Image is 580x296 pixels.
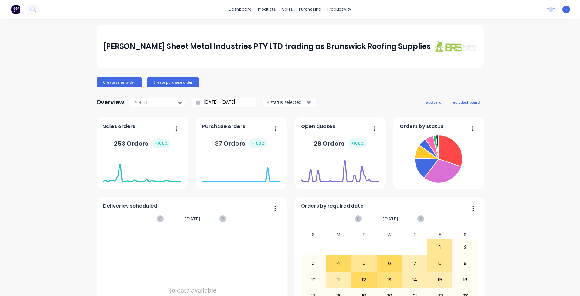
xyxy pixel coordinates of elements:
[249,138,267,148] div: + 100 %
[422,98,445,106] button: add card
[184,215,200,222] span: [DATE]
[267,99,306,105] div: 4 status selected
[352,272,376,288] div: 12
[103,40,431,53] div: [PERSON_NAME] Sheet Metal Industries PTY LTD trading as Brunswick Roofing Supplies
[255,5,279,14] div: products
[301,256,326,271] div: 3
[97,77,142,87] button: Create sales order
[324,5,354,14] div: productivity
[428,272,452,288] div: 15
[427,230,453,239] div: F
[400,123,443,130] span: Orders by status
[314,138,366,148] div: 28 Orders
[11,5,20,14] img: Factory
[402,230,427,239] div: T
[114,138,170,148] div: 253 Orders
[453,240,478,255] div: 2
[428,240,452,255] div: 1
[279,5,296,14] div: sales
[103,123,135,130] span: Sales orders
[428,256,452,271] div: 8
[301,230,326,239] div: S
[382,215,398,222] span: [DATE]
[226,5,255,14] a: dashboard
[147,77,199,87] button: Create purchase order
[301,272,326,288] div: 10
[377,272,402,288] div: 13
[452,230,478,239] div: S
[296,5,324,14] div: purchasing
[351,230,377,239] div: T
[263,98,316,107] button: 4 status selected
[377,230,402,239] div: W
[402,256,427,271] div: 7
[377,256,402,271] div: 6
[449,98,484,106] button: edit dashboard
[301,123,335,130] span: Open quotes
[434,41,477,52] img: J A Sheet Metal Industries PTY LTD trading as Brunswick Roofing Supplies
[202,123,245,130] span: Purchase orders
[215,138,267,148] div: 37 Orders
[402,272,427,288] div: 14
[97,96,124,108] div: Overview
[352,256,376,271] div: 5
[326,272,351,288] div: 11
[326,256,351,271] div: 4
[152,138,170,148] div: + 100 %
[453,256,478,271] div: 9
[348,138,366,148] div: + 100 %
[326,230,352,239] div: M
[565,7,567,12] span: F
[453,272,478,288] div: 16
